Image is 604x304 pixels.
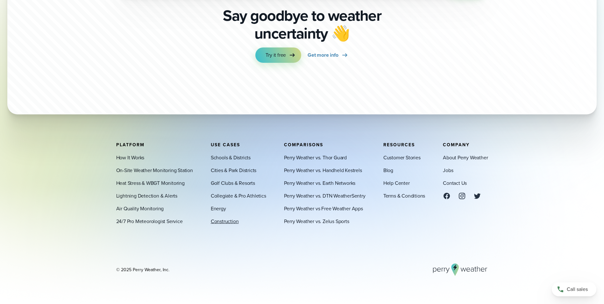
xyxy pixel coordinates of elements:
span: Comparisons [284,141,323,148]
a: On-Site Weather Monitoring Station [116,166,193,174]
a: Blog [383,166,393,174]
a: Help Center [383,179,410,187]
span: Use Cases [211,141,240,148]
a: How It Works [116,154,145,161]
span: Try it free [266,51,286,59]
a: Get more info [308,47,348,63]
a: About Perry Weather [443,154,488,161]
span: Company [443,141,470,148]
a: Terms & Conditions [383,192,425,199]
a: Call sales [552,282,596,296]
p: Say goodbye to weather uncertainty 👋 [221,7,384,42]
a: Cities & Park Districts [211,166,256,174]
a: Energy [211,205,226,212]
a: Perry Weather vs. Handheld Kestrels [284,166,362,174]
a: Lightning Detection & Alerts [116,192,177,199]
a: Customer Stories [383,154,421,161]
span: Platform [116,141,145,148]
a: Golf Clubs & Resorts [211,179,255,187]
span: Call sales [567,286,588,293]
a: 24/7 Pro Meteorologist Service [116,217,183,225]
a: Perry Weather vs. Zelus Sports [284,217,349,225]
a: Schools & Districts [211,154,251,161]
a: Try it free [255,47,301,63]
a: Perry Weather vs. DTN WeatherSentry [284,192,366,199]
span: Resources [383,141,415,148]
a: Collegiate & Pro Athletics [211,192,266,199]
a: Perry Weather vs Free Weather Apps [284,205,363,212]
a: Air Quality Monitoring [116,205,164,212]
a: Contact Us [443,179,467,187]
a: Perry Weather vs. Thor Guard [284,154,347,161]
a: Heat Stress & WBGT Monitoring [116,179,185,187]
a: Construction [211,217,239,225]
span: Get more info [308,51,338,59]
div: © 2025 Perry Weather, Inc. [116,266,169,273]
a: Jobs [443,166,453,174]
a: Perry Weather vs. Earth Networks [284,179,356,187]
